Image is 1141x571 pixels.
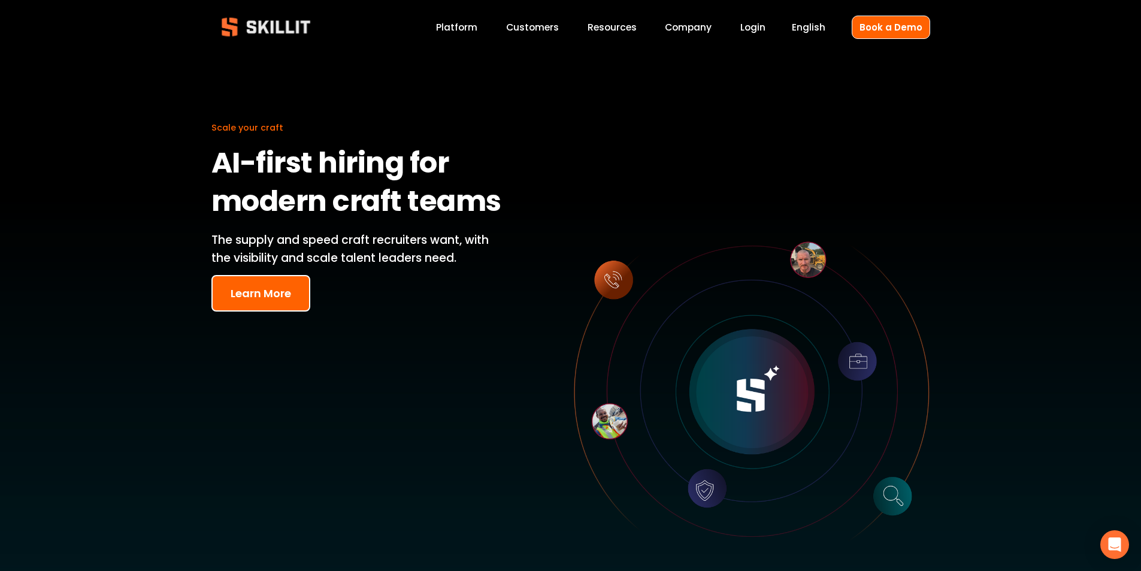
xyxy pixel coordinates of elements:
[506,19,559,35] a: Customers
[211,141,501,228] strong: AI-first hiring for modern craft teams
[665,19,712,35] a: Company
[740,19,765,35] a: Login
[792,20,825,34] span: English
[436,19,477,35] a: Platform
[211,9,320,45] img: Skillit
[211,122,283,134] span: Scale your craft
[211,275,310,312] button: Learn More
[588,19,637,35] a: folder dropdown
[792,19,825,35] div: language picker
[588,20,637,34] span: Resources
[1100,530,1129,559] div: Open Intercom Messenger
[211,231,507,268] p: The supply and speed craft recruiters want, with the visibility and scale talent leaders need.
[852,16,930,39] a: Book a Demo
